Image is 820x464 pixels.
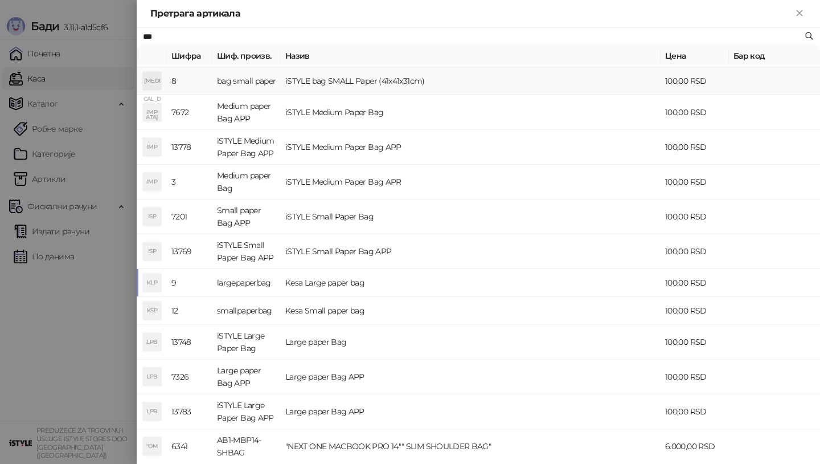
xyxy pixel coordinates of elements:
[143,437,161,455] div: "OM
[143,302,161,320] div: KSP
[793,7,806,21] button: Close
[281,200,661,234] td: iSTYLE Small Paper Bag
[212,130,281,165] td: iSTYLE Medium Paper Bag APP
[661,429,729,464] td: 6.000,00 RSD
[281,394,661,429] td: Large paper Bag APP
[167,325,212,360] td: 13748
[167,429,212,464] td: 6341
[212,67,281,95] td: bag small paper
[661,394,729,429] td: 100,00 RSD
[167,67,212,95] td: 8
[281,45,661,67] th: Назив
[661,360,729,394] td: 100,00 RSD
[143,368,161,386] div: LPB
[143,103,161,121] div: IMP
[150,7,793,21] div: Претрага артикала
[729,45,820,67] th: Бар код
[281,67,661,95] td: iSTYLE bag SMALL Paper (41x41x31cm)
[167,360,212,394] td: 7326
[143,72,161,90] div: [MEDICAL_DATA]
[212,165,281,200] td: Medium paper Bag
[661,45,729,67] th: Цена
[281,297,661,325] td: Kesa Small paper bag
[281,95,661,130] td: iSTYLE Medium Paper Bag
[281,360,661,394] td: Large paper Bag APP
[212,200,281,234] td: Small paper Bag APP
[281,130,661,165] td: iSTYLE Medium Paper Bag APP
[167,269,212,297] td: 9
[661,269,729,297] td: 100,00 RSD
[661,165,729,200] td: 100,00 RSD
[167,200,212,234] td: 7201
[281,325,661,360] td: Large paper Bag
[661,325,729,360] td: 100,00 RSD
[143,207,161,226] div: ISP
[143,242,161,261] div: ISP
[167,130,212,165] td: 13778
[167,165,212,200] td: 3
[281,269,661,297] td: Kesa Large paper bag
[143,402,161,421] div: LPB
[212,394,281,429] td: iSTYLE Large Paper Bag APP
[212,45,281,67] th: Шиф. произв.
[167,95,212,130] td: 7672
[143,333,161,351] div: LPB
[661,95,729,130] td: 100,00 RSD
[212,234,281,269] td: iSTYLE Small Paper Bag APP
[167,394,212,429] td: 13783
[661,297,729,325] td: 100,00 RSD
[281,165,661,200] td: iSTYLE Medium Paper Bag APR
[281,234,661,269] td: iSTYLE Small Paper Bag APP
[212,269,281,297] td: largepaperbag
[661,234,729,269] td: 100,00 RSD
[661,130,729,165] td: 100,00 RSD
[212,325,281,360] td: iSTYLE Large Paper Bag
[212,360,281,394] td: Large paper Bag APP
[143,274,161,292] div: KLP
[143,138,161,156] div: IMP
[661,67,729,95] td: 100,00 RSD
[661,200,729,234] td: 100,00 RSD
[212,95,281,130] td: Medium paper Bag APP
[167,234,212,269] td: 13769
[212,429,281,464] td: AB1-MBP14-SHBAG
[167,297,212,325] td: 12
[212,297,281,325] td: smallpaperbag
[281,429,661,464] td: "NEXT ONE MACBOOK PRO 14"" SLIM SHOULDER BAG"
[143,173,161,191] div: IMP
[167,45,212,67] th: Шифра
